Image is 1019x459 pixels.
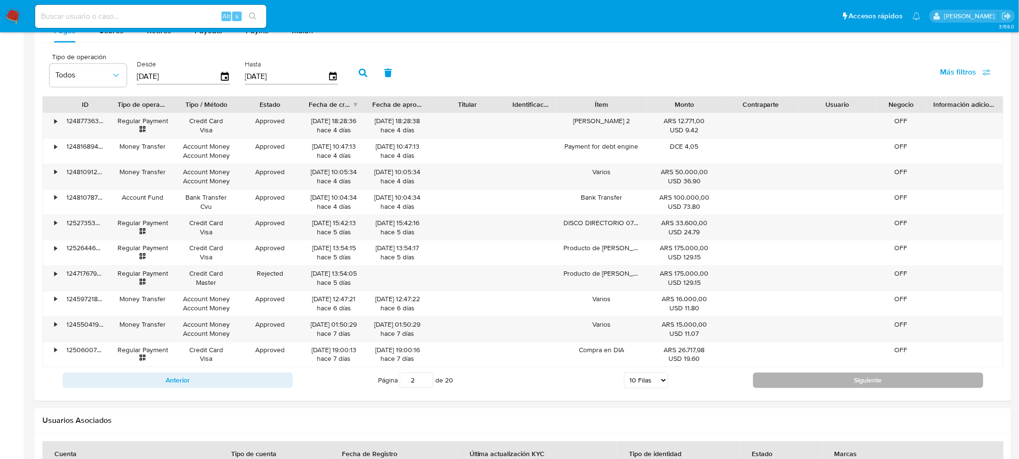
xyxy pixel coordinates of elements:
[35,10,266,23] input: Buscar usuario o caso...
[944,12,998,21] p: belen.palamara@mercadolibre.com
[913,12,921,20] a: Notificaciones
[222,12,230,21] span: Alt
[849,11,903,21] span: Accesos rápidos
[243,10,262,23] button: search-icon
[235,12,238,21] span: s
[1002,11,1012,21] a: Salir
[42,416,1004,425] h2: Usuarios Asociados
[999,23,1014,30] span: 3.158.0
